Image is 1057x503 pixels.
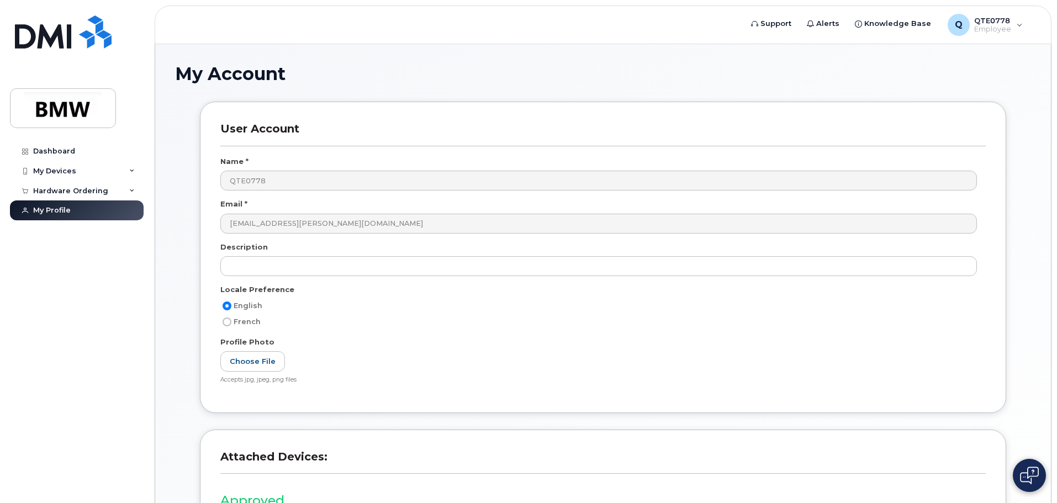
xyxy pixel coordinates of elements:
[220,122,986,146] h3: User Account
[234,317,261,326] span: French
[220,351,285,372] label: Choose File
[223,317,231,326] input: French
[234,301,262,310] span: English
[220,199,247,209] label: Email *
[220,450,986,474] h3: Attached Devices:
[1020,467,1039,484] img: Open chat
[175,64,1031,83] h1: My Account
[220,242,268,252] label: Description
[220,337,274,347] label: Profile Photo
[220,284,294,295] label: Locale Preference
[220,156,249,167] label: Name *
[223,301,231,310] input: English
[220,376,977,384] div: Accepts jpg, jpeg, png files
